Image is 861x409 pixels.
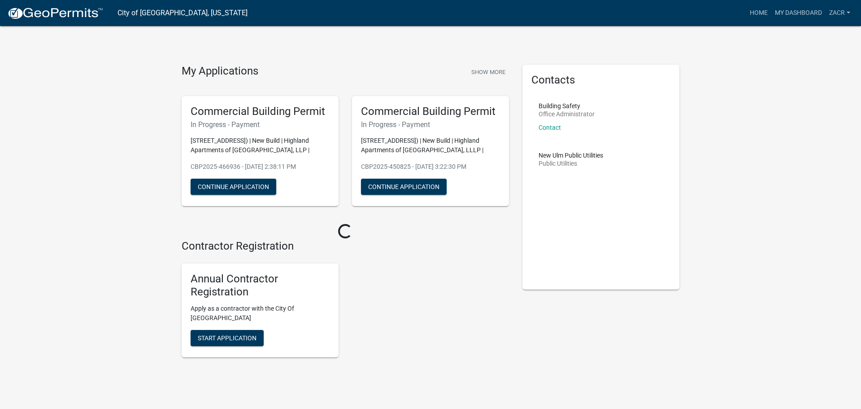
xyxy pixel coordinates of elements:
[539,103,595,109] p: Building Safety
[182,65,258,78] h4: My Applications
[182,240,509,253] h4: Contractor Registration
[826,4,854,22] a: zacr
[539,152,603,158] p: New Ulm Public Utilities
[191,162,330,172] p: CBP2025-466936 - [DATE] 2:38:11 PM
[539,160,603,167] p: Public Utilities
[361,120,500,129] h6: In Progress - Payment
[191,330,264,346] button: Start Application
[361,105,500,118] h5: Commercial Building Permit
[191,304,330,323] p: Apply as a contractor with the City Of [GEOGRAPHIC_DATA]
[771,4,826,22] a: My Dashboard
[468,65,509,79] button: Show More
[746,4,771,22] a: Home
[191,105,330,118] h5: Commercial Building Permit
[191,120,330,129] h6: In Progress - Payment
[539,111,595,117] p: Office Administrator
[191,136,330,155] p: [STREET_ADDRESS]) | New Build | Highland Apartments of [GEOGRAPHIC_DATA], LLP |
[191,179,276,195] button: Continue Application
[531,74,670,87] h5: Contacts
[539,124,561,131] a: Contact
[361,179,447,195] button: Continue Application
[361,136,500,155] p: [STREET_ADDRESS]) | New Build | Highland Apartments of [GEOGRAPHIC_DATA], LLLP |
[191,273,330,299] h5: Annual Contractor Registration
[361,162,500,172] p: CBP2025-450825 - [DATE] 3:22:30 PM
[198,334,257,341] span: Start Application
[117,5,248,21] a: City of [GEOGRAPHIC_DATA], [US_STATE]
